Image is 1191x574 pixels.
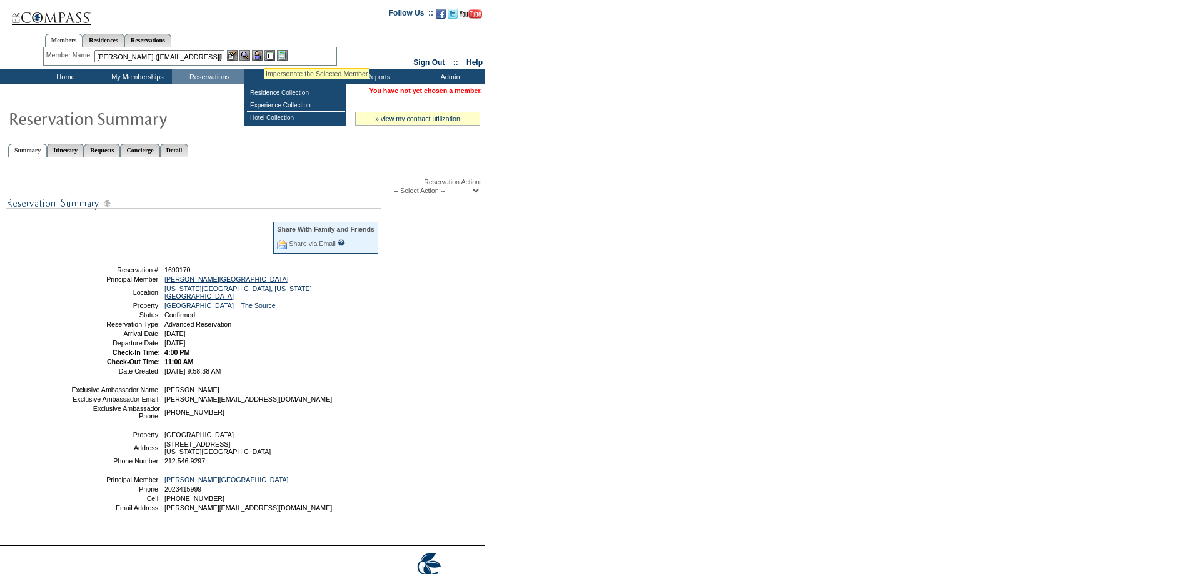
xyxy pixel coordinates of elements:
[71,285,160,300] td: Location:
[71,485,160,493] td: Phone:
[448,12,458,20] a: Follow us on Twitter
[244,69,341,84] td: Vacation Collection
[341,69,413,84] td: Reports
[71,320,160,328] td: Reservation Type:
[124,34,171,47] a: Reservations
[164,302,234,309] a: [GEOGRAPHIC_DATA]
[71,275,160,283] td: Principal Member:
[71,405,160,420] td: Exclusive Ambassador Phone:
[413,69,485,84] td: Admin
[247,112,345,124] td: Hotel Collection
[71,457,160,465] td: Phone Number:
[71,440,160,455] td: Address:
[289,240,336,247] a: Share via Email
[164,495,224,502] span: [PHONE_NUMBER]
[277,225,374,233] div: Share With Family and Friends
[453,58,458,67] span: ::
[460,9,482,19] img: Subscribe to our YouTube Channel
[164,266,191,274] span: 1690170
[71,266,160,274] td: Reservation #:
[164,408,224,416] span: [PHONE_NUMBER]
[264,50,275,61] img: Reservations
[227,50,238,61] img: b_edit.gif
[413,58,445,67] a: Sign Out
[47,144,84,157] a: Itinerary
[164,367,221,375] span: [DATE] 9:58:38 AM
[164,504,332,512] span: [PERSON_NAME][EMAIL_ADDRESS][DOMAIN_NAME]
[100,69,172,84] td: My Memberships
[164,395,332,403] span: [PERSON_NAME][EMAIL_ADDRESS][DOMAIN_NAME]
[466,58,483,67] a: Help
[375,115,460,122] a: » view my contract utilization
[164,320,231,328] span: Advanced Reservation
[164,285,312,300] a: [US_STATE][GEOGRAPHIC_DATA], [US_STATE][GEOGRAPHIC_DATA]
[28,69,100,84] td: Home
[460,12,482,20] a: Subscribe to our YouTube Channel
[120,144,159,157] a: Concierge
[164,339,186,347] span: [DATE]
[6,195,381,211] img: subTtlResSummary.gif
[164,485,201,493] span: 2023415999
[252,50,263,61] img: Impersonate
[46,50,94,61] div: Member Name:
[71,431,160,438] td: Property:
[389,7,433,22] td: Follow Us ::
[172,69,244,84] td: Reservations
[241,302,276,309] a: The Source
[164,311,195,319] span: Confirmed
[83,34,124,47] a: Residences
[84,144,120,157] a: Requests
[266,70,368,77] div: Impersonate the Selected Member
[71,339,160,347] td: Departure Date:
[107,358,160,365] strong: Check-Out Time:
[164,349,189,356] span: 4:00 PM
[160,144,189,157] a: Detail
[164,386,219,393] span: [PERSON_NAME]
[71,386,160,393] td: Exclusive Ambassador Name:
[45,34,83,47] a: Members
[8,144,47,157] a: Summary
[71,302,160,309] td: Property:
[164,440,271,455] span: [STREET_ADDRESS] [US_STATE][GEOGRAPHIC_DATA]
[71,367,160,375] td: Date Created:
[277,50,288,61] img: b_calculator.gif
[164,275,289,283] a: [PERSON_NAME][GEOGRAPHIC_DATA]
[164,330,186,337] span: [DATE]
[71,495,160,502] td: Cell:
[247,87,345,99] td: Residence Collection
[71,395,160,403] td: Exclusive Ambassador Email:
[338,239,345,246] input: What is this?
[369,87,482,94] span: You have not yet chosen a member.
[164,358,193,365] span: 11:00 AM
[436,9,446,19] img: Become our fan on Facebook
[239,50,250,61] img: View
[164,431,234,438] span: [GEOGRAPHIC_DATA]
[6,178,481,195] div: Reservation Action:
[164,457,205,465] span: 212.546.9297
[247,99,345,112] td: Experience Collection
[71,330,160,337] td: Arrival Date:
[436,12,446,20] a: Become our fan on Facebook
[164,476,289,483] a: [PERSON_NAME][GEOGRAPHIC_DATA]
[448,9,458,19] img: Follow us on Twitter
[71,504,160,512] td: Email Address:
[71,311,160,319] td: Status:
[113,349,160,356] strong: Check-In Time:
[8,106,258,131] img: Reservaton Summary
[71,476,160,483] td: Principal Member:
